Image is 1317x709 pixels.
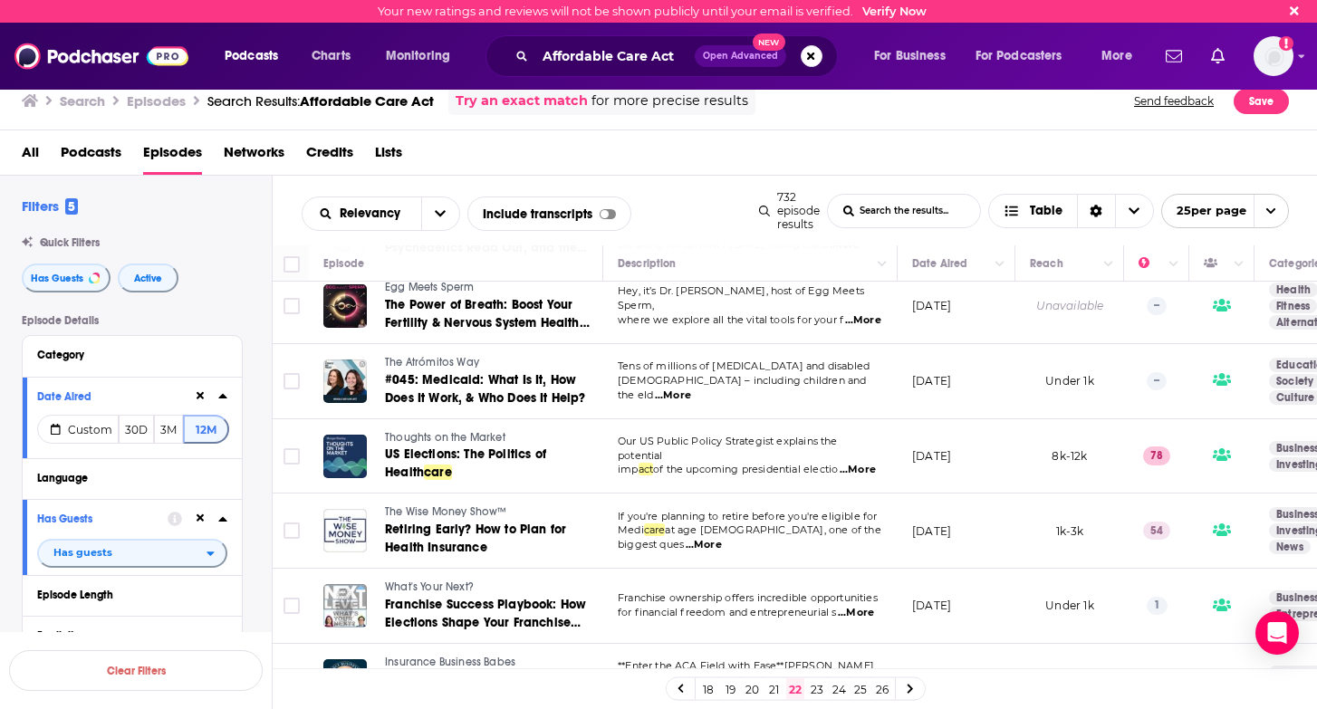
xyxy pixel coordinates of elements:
button: open menu [303,207,421,220]
span: ...More [655,388,691,403]
button: Custom [37,415,119,444]
button: Episode Length [37,583,227,606]
button: Choose View [988,194,1154,228]
button: Column Actions [989,254,1011,275]
p: [DATE] [912,523,951,539]
a: Try an exact match [456,91,588,111]
a: Charts [300,42,361,71]
a: 26 [873,678,891,700]
a: 25 [851,678,870,700]
a: Franchise Success Playbook: How Elections Shape Your Franchise Business Future [385,596,601,632]
p: [DATE] [912,298,951,313]
span: Franchise Success Playbook: How Elections Shape Your Franchise Business Future [385,597,586,648]
button: open menu [212,42,302,71]
p: -- [1147,372,1167,390]
button: Clear Filters [9,650,263,691]
div: Unavailable [1036,298,1104,313]
span: Under 1k [1045,374,1093,388]
div: 732 episode results [759,190,820,231]
a: Credits [306,138,353,175]
a: What's Your Next? [385,580,601,596]
span: care [424,465,452,480]
button: open menu [37,539,227,568]
h2: Filters [22,197,78,215]
div: Description [618,253,676,274]
a: #045: Medicaid: What Is It, How Does It Work, & Who Does It Help? [385,371,601,407]
span: For Business [874,43,946,69]
div: Search Results: [207,92,434,110]
span: More [1101,43,1132,69]
span: Has Guests [31,273,83,283]
a: Networks [224,138,284,175]
span: Affordable Care Act [300,92,434,110]
a: Insurance Business Babes [385,655,601,671]
button: 3M [154,415,183,444]
button: open menu [861,42,968,71]
span: ...More [840,463,876,477]
span: Charts [312,43,351,69]
span: Toggle select row [284,598,300,614]
button: Date Aired [37,385,193,407]
span: Retiring Early? How to Plan for Health Insurance [385,522,566,555]
span: ...More [686,538,722,552]
span: Tens of millions of [MEDICAL_DATA] and disabled [618,359,870,372]
div: Date Aired [912,253,967,274]
span: Podcasts [225,43,278,69]
span: If you're planning to retire before you're eligible for [618,510,877,522]
span: for more precise results [591,91,748,111]
p: 1 [1147,597,1168,615]
span: Logged in as brendanmontesinos1 [1254,36,1293,76]
div: Explicit [37,629,216,642]
span: care [644,523,666,536]
a: 19 [721,678,739,700]
button: Show profile menu [1254,36,1293,76]
p: 54 [1143,522,1170,540]
img: Podchaser - Follow, Share and Rate Podcasts [14,39,188,73]
span: **Enter the ACA Field with Ease**[PERSON_NAME] shares [618,659,874,686]
a: 22 [786,678,804,700]
span: US Elections: The Politics of Health [385,446,546,480]
button: Column Actions [1228,254,1250,275]
a: The Power of Breath: Boost Your Fertility & Nervous System Health with [PERSON_NAME] [385,296,601,332]
div: Reach [1030,253,1063,274]
div: Episode Length [37,589,216,601]
div: Your new ratings and reviews will not be shown publicly until your email is verified. [378,5,927,18]
span: Toggle select row [284,522,300,539]
p: Episode Details [22,314,243,327]
span: Has guests [53,548,112,558]
span: What's Your Next? [385,580,474,593]
span: Insurance Business Babes [385,656,515,668]
a: Search Results:Affordable Care Act [207,92,434,110]
span: 25 per page [1162,196,1246,225]
a: Show notifications dropdown [1158,41,1189,72]
img: User Profile [1254,36,1293,76]
button: Category [37,343,227,366]
p: 78 [1143,446,1170,465]
button: Language [37,466,227,489]
h3: Episodes [127,92,186,110]
a: Show notifications dropdown [1204,41,1232,72]
button: 30D [119,415,154,444]
a: Retiring Early? How to Plan for Health Insurance [385,521,601,557]
a: 18 [699,678,717,700]
span: Under 1k [1045,599,1093,612]
span: 5 [65,198,78,215]
a: Verify Now [862,5,927,18]
a: 24 [830,678,848,700]
a: Lists [375,138,402,175]
h3: Search [60,92,105,110]
a: 21 [764,678,783,700]
div: Open Intercom Messenger [1255,611,1299,655]
span: 8k-12k [1052,449,1087,463]
a: The Wise Money Show™ [385,504,601,521]
a: Episodes [143,138,202,175]
span: Toggle select row [284,298,300,314]
a: Fitness [1269,299,1317,313]
span: of the upcoming presidential electio [653,463,838,475]
div: Include transcripts [467,196,631,231]
span: Open Advanced [703,52,778,61]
